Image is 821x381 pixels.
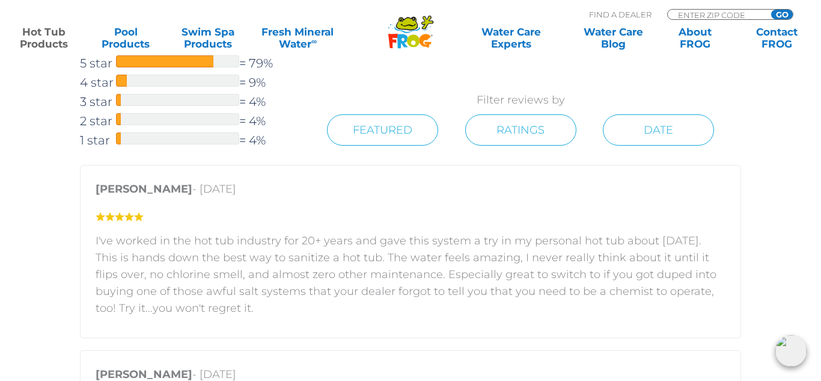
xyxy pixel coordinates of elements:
[96,368,192,381] strong: [PERSON_NAME]
[80,73,116,92] span: 4 star
[301,91,741,108] p: Filter reviews by
[465,114,576,146] a: Ratings
[12,26,76,50] a: Hot TubProducts
[258,26,338,50] a: Fresh MineralWater∞
[664,26,727,50] a: AboutFROG
[80,131,116,150] span: 1 star
[176,26,240,50] a: Swim SpaProducts
[745,26,809,50] a: ContactFROG
[96,182,192,196] strong: [PERSON_NAME]
[80,54,116,73] span: 5 star
[311,37,317,46] sup: ∞
[677,10,758,20] input: Zip Code Form
[80,73,301,92] a: 4 star= 9%
[80,92,301,111] a: 3 star= 4%
[775,335,807,367] img: openIcon
[771,10,793,19] input: GO
[581,26,645,50] a: Water CareBlog
[96,181,725,203] p: - [DATE]
[80,54,301,73] a: 5 star= 79%
[80,131,301,150] a: 1 star= 4%
[94,26,157,50] a: PoolProducts
[80,111,301,131] a: 2 star= 4%
[327,114,438,146] a: Featured
[603,114,714,146] a: Date
[459,26,563,50] a: Water CareExperts
[80,111,116,131] span: 2 star
[96,232,725,317] p: I've worked in the hot tub industry for 20+ years and gave this system a try in my personal hot t...
[80,92,116,111] span: 3 star
[589,9,652,20] p: Find A Dealer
